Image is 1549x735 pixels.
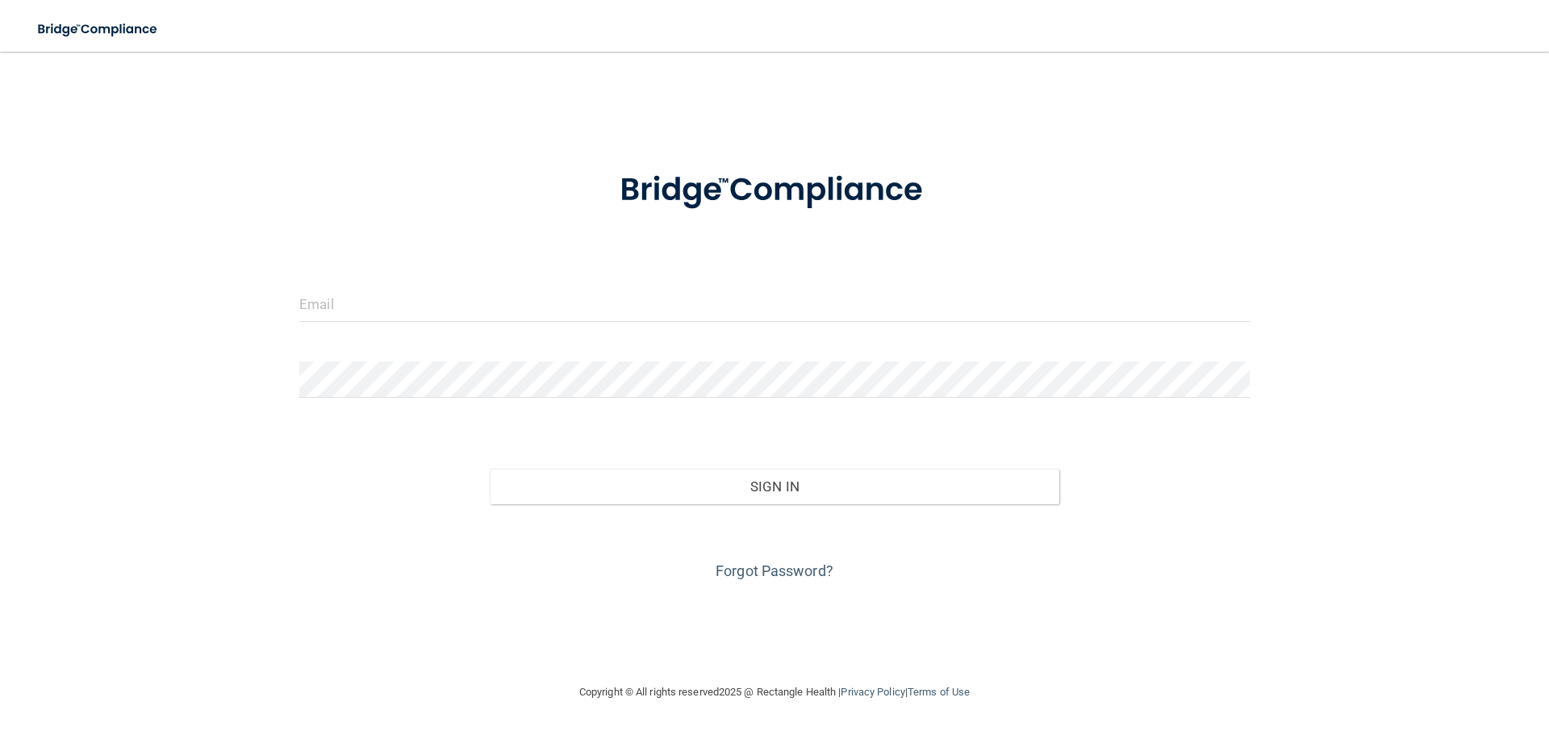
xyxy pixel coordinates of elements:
[908,686,970,698] a: Terms of Use
[480,666,1069,718] div: Copyright © All rights reserved 2025 @ Rectangle Health | |
[299,286,1250,322] input: Email
[490,469,1060,504] button: Sign In
[716,562,833,579] a: Forgot Password?
[841,686,904,698] a: Privacy Policy
[24,13,173,46] img: bridge_compliance_login_screen.278c3ca4.svg
[587,148,962,232] img: bridge_compliance_login_screen.278c3ca4.svg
